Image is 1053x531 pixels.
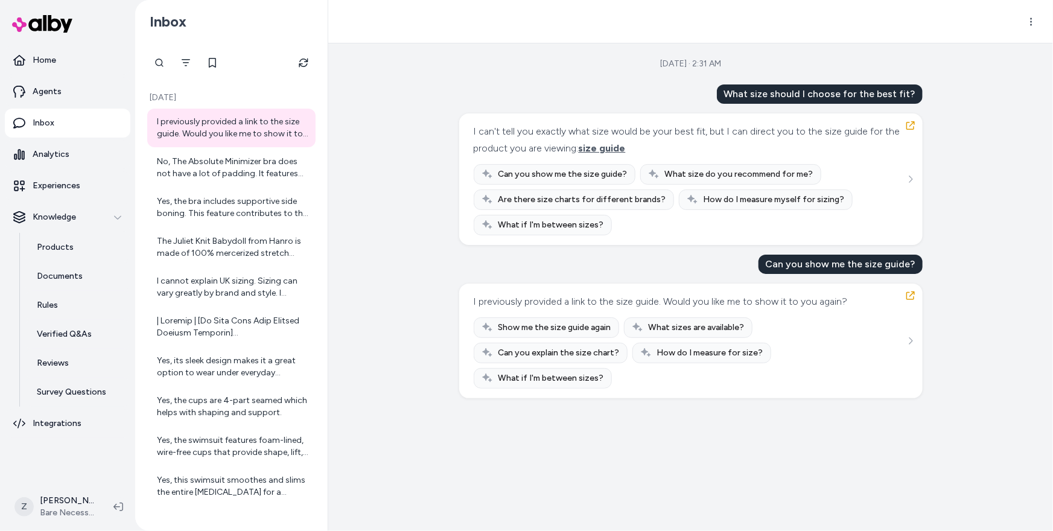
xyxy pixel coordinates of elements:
a: I cannot explain UK sizing. Sizing can vary greatly by brand and style. I recommend checking the ... [147,268,316,307]
p: Survey Questions [37,386,106,398]
span: What if I'm between sizes? [498,372,604,384]
div: What size should I choose for the best fit? [717,84,923,104]
p: Verified Q&As [37,328,92,340]
a: Verified Q&As [25,320,130,349]
button: See more [903,334,918,348]
div: I cannot explain UK sizing. Sizing can vary greatly by brand and style. I recommend checking the ... [157,275,308,299]
a: Yes, its sleek design makes it a great option to wear under everyday clothing. [147,348,316,386]
span: Can you explain the size chart? [498,347,620,359]
a: Rules [25,291,130,320]
div: Yes, its sleek design makes it a great option to wear under everyday clothing. [157,355,308,379]
p: Home [33,54,56,66]
a: Yes, this swimsuit smoothes and slims the entire [MEDICAL_DATA] for a streamlined look, helping c... [147,467,316,506]
a: Integrations [5,409,130,438]
p: [PERSON_NAME] [40,495,94,507]
div: No, The Absolute Minimizer bra does not have a lot of padding. It features seamless, unlined mold... [157,156,308,180]
span: Can you show me the size guide? [498,168,628,180]
p: Integrations [33,418,81,430]
span: size guide [579,142,626,154]
a: The Juliet Knit Babydoll from Hanro is made of 100% mercerized stretch cotton. Cotton is known fo... [147,228,316,267]
div: Can you show me the size guide? [759,255,923,274]
p: Agents [33,86,62,98]
span: How do I measure myself for sizing? [704,194,845,206]
div: [DATE] · 2:31 AM [660,58,721,70]
p: Reviews [37,357,69,369]
h2: Inbox [150,13,186,31]
span: How do I measure for size? [657,347,763,359]
div: Yes, the swimsuit features foam-lined, wire-free cups that provide shape, lift, and support witho... [157,434,308,459]
span: Show me the size guide again [498,322,611,334]
p: [DATE] [147,92,316,104]
a: Reviews [25,349,130,378]
div: The Juliet Knit Babydoll from Hanro is made of 100% mercerized stretch cotton. Cotton is known fo... [157,235,308,259]
a: | Loremip | [Do Sita Cons Adip Elitsed Doeiusm Temporin](utlab://etd.magnaaliquaenim.adm/veniamqu... [147,308,316,346]
a: Home [5,46,130,75]
a: Yes, the bra includes supportive side boning. This feature contributes to the overall support and... [147,188,316,227]
div: Yes, the cups are 4-part seamed which helps with shaping and support. [157,395,308,419]
span: Bare Necessities [40,507,94,519]
span: Z [14,497,34,517]
a: Survey Questions [25,378,130,407]
a: No, The Absolute Minimizer bra does not have a lot of padding. It features seamless, unlined mold... [147,148,316,187]
a: Yes, the swimsuit features foam-lined, wire-free cups that provide shape, lift, and support witho... [147,427,316,466]
span: What if I'm between sizes? [498,219,604,231]
span: What size do you recommend for me? [665,168,813,180]
p: Experiences [33,180,80,192]
button: Refresh [291,51,316,75]
p: Products [37,241,74,253]
div: I can't tell you exactly what size would be your best fit, but I can direct you to the size guide... [474,123,905,157]
p: Analytics [33,148,69,161]
a: I previously provided a link to the size guide. Would you like me to show it to you again? [147,109,316,147]
img: alby Logo [12,15,72,33]
button: Filter [174,51,198,75]
span: What sizes are available? [649,322,745,334]
div: I previously provided a link to the size guide. Would you like me to show it to you again? [474,293,848,310]
button: Z[PERSON_NAME]Bare Necessities [7,488,104,526]
div: | Loremip | [Do Sita Cons Adip Elitsed Doeiusm Temporin](utlab://etd.magnaaliquaenim.adm/veniamqu... [157,315,308,339]
div: Yes, the bra includes supportive side boning. This feature contributes to the overall support and... [157,196,308,220]
span: Are there size charts for different brands? [498,194,666,206]
button: See more [903,172,918,186]
a: Agents [5,77,130,106]
p: Knowledge [33,211,76,223]
div: Yes, this swimsuit smoothes and slims the entire [MEDICAL_DATA] for a streamlined look, helping c... [157,474,308,498]
p: Documents [37,270,83,282]
div: I previously provided a link to the size guide. Would you like me to show it to you again? [157,116,308,140]
a: Experiences [5,171,130,200]
button: Knowledge [5,203,130,232]
a: Documents [25,262,130,291]
a: Analytics [5,140,130,169]
p: Inbox [33,117,54,129]
a: Yes, the cups are 4-part seamed which helps with shaping and support. [147,387,316,426]
a: Products [25,233,130,262]
a: Inbox [5,109,130,138]
p: Rules [37,299,58,311]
